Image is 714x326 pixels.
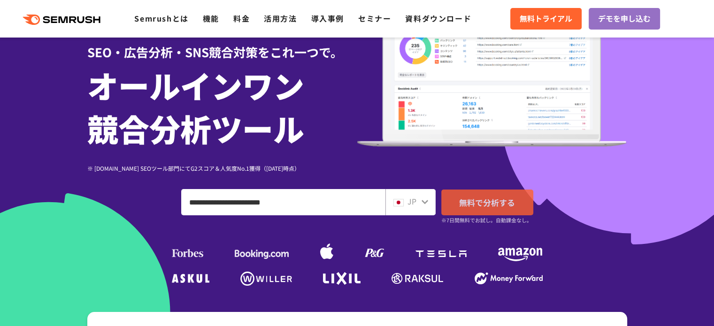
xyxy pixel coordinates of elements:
[134,13,188,24] a: Semrushとは
[87,29,357,61] div: SEO・広告分析・SNS競合対策をこれ一つで。
[405,13,471,24] a: 資料ダウンロード
[598,13,651,25] span: デモを申し込む
[182,190,385,215] input: ドメイン、キーワードまたはURLを入力してください
[510,8,582,30] a: 無料トライアル
[233,13,250,24] a: 料金
[589,8,660,30] a: デモを申し込む
[358,13,391,24] a: セミナー
[264,13,297,24] a: 活用方法
[311,13,344,24] a: 導入事例
[520,13,572,25] span: 無料トライアル
[87,63,357,150] h1: オールインワン 競合分析ツール
[441,216,532,225] small: ※7日間無料でお試し。自動課金なし。
[441,190,533,215] a: 無料で分析する
[407,196,416,207] span: JP
[203,13,219,24] a: 機能
[459,197,515,208] span: 無料で分析する
[87,164,357,173] div: ※ [DOMAIN_NAME] SEOツール部門にてG2スコア＆人気度No.1獲得（[DATE]時点）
